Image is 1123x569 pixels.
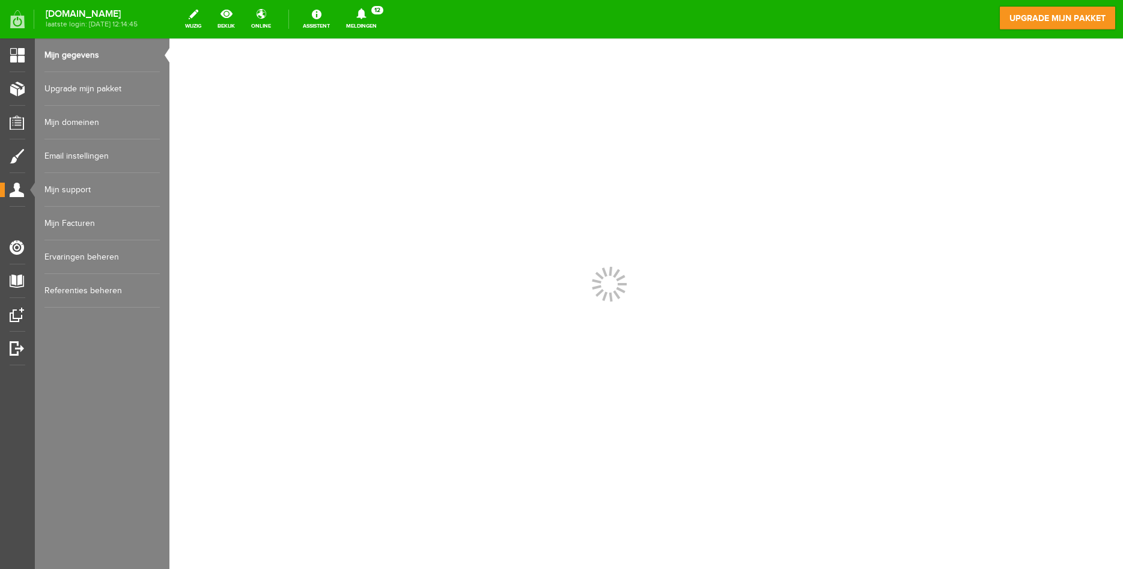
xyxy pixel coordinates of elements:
[371,6,383,14] span: 12
[44,274,160,308] a: Referenties beheren
[44,72,160,106] a: Upgrade mijn pakket
[46,11,138,17] strong: [DOMAIN_NAME]
[44,207,160,240] a: Mijn Facturen
[44,139,160,173] a: Email instellingen
[44,173,160,207] a: Mijn support
[999,6,1116,30] a: upgrade mijn pakket
[244,6,278,32] a: online
[44,240,160,274] a: Ervaringen beheren
[44,38,160,72] a: Mijn gegevens
[178,6,208,32] a: wijzig
[46,21,138,28] span: laatste login: [DATE] 12:14:45
[339,6,384,32] a: Meldingen12
[44,106,160,139] a: Mijn domeinen
[210,6,242,32] a: bekijk
[296,6,337,32] a: Assistent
